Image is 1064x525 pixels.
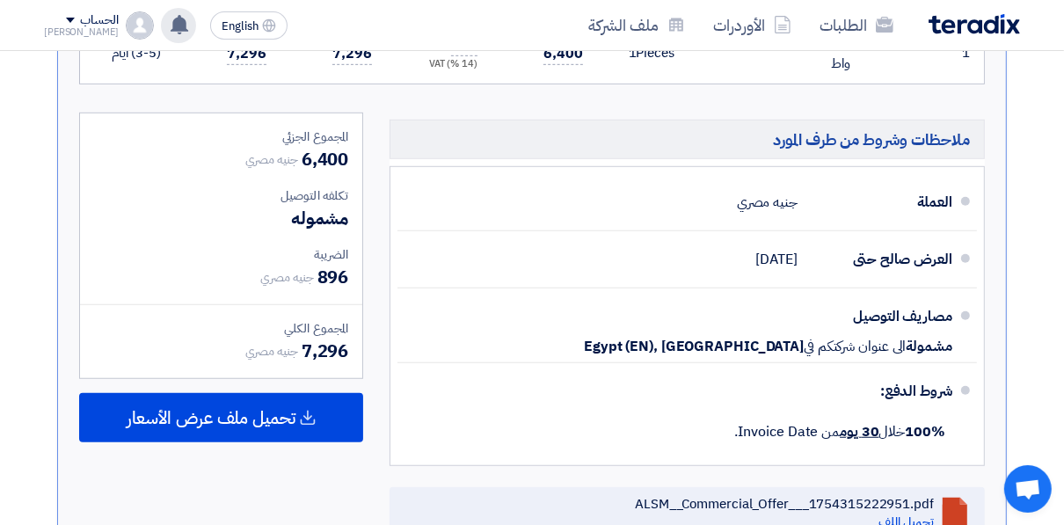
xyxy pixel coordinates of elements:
span: مشموله [291,205,348,231]
span: Egypt (EN), [GEOGRAPHIC_DATA] [584,338,804,355]
span: الى عنوان شركتكم في [804,338,906,355]
div: العملة [812,181,952,223]
h5: ملاحظات وشروط من طرف المورد [390,120,985,159]
div: المجموع الكلي [94,319,348,338]
span: جنيه مصري [245,150,298,169]
a: الطلبات [805,4,907,46]
u: 30 يوم [840,421,878,442]
span: تحميل ملف عرض الأسعار [127,410,295,426]
div: الحساب [80,13,118,28]
td: Pieces [597,23,689,84]
a: ملف الشركة [574,4,699,46]
span: 7,296 [302,338,349,364]
a: الأوردرات [699,4,805,46]
span: خلال من Invoice Date. [734,421,945,442]
div: الضريبة [94,245,348,264]
span: 7,296 [332,43,372,65]
td: (3-5) أيام [84,23,175,84]
span: جنيه مصري [260,268,313,287]
div: (14 %) VAT [400,57,477,72]
span: 1 [629,43,637,62]
img: Teradix logo [929,14,1020,34]
strong: 100% [905,421,945,442]
span: 6,400 [543,43,583,65]
div: [PERSON_NAME] [44,27,119,37]
span: 896 [317,264,349,290]
div: جنيه مصري [737,186,798,219]
div: شروط الدفع: [426,370,952,412]
span: 6,400 [302,146,349,172]
div: ALSM__Commercial_Offer___1754315222951.pdf [635,496,934,512]
span: [DATE] [756,251,798,268]
span: جنيه مصري [245,342,298,361]
span: 7,296 [227,43,266,65]
button: English [210,11,288,40]
a: Open chat [1004,465,1052,513]
span: مشمولة [907,338,952,355]
div: لف طلمبة غاطسة 1.1 كيلو واط [703,33,850,73]
span: English [222,20,259,33]
img: profile_test.png [126,11,154,40]
td: 1 [956,23,984,84]
div: العرض صالح حتى [812,238,952,281]
div: مصاريف التوصيل [812,295,952,338]
div: المجموع الجزئي [94,128,348,146]
div: تكلفه التوصيل [94,186,348,205]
